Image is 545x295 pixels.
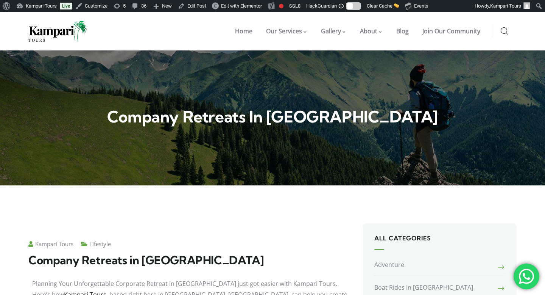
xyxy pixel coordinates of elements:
span: Edit with Elementor [221,3,262,9]
span: Our Services [266,27,302,35]
a: Join Our Community [416,12,487,50]
a: Live [60,3,72,9]
a: Our Services [259,12,314,50]
a: Lifestyle [89,240,111,248]
h2: Company Retreats in [GEOGRAPHIC_DATA] [50,107,495,127]
a: Kampari Tours [28,240,73,248]
a: Home [228,12,259,50]
span: Home [235,27,252,35]
img: Home [28,21,87,42]
a: Blog [389,12,416,50]
a: Gallery [314,12,353,50]
h5: All Categories [374,235,505,250]
a: Adventure [374,257,505,276]
span: Clear Cache [367,3,392,9]
div: Focus keyphrase not set [279,4,283,8]
span: Company Retreats in [GEOGRAPHIC_DATA] [28,253,264,267]
div: 'Chat [514,264,539,289]
span: Kampari Tours [490,3,521,9]
span: About [360,27,377,35]
span: Gallery [321,27,341,35]
span: Blog [396,27,409,35]
span: Join Our Community [422,27,480,35]
img: 🧽 [394,3,399,8]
